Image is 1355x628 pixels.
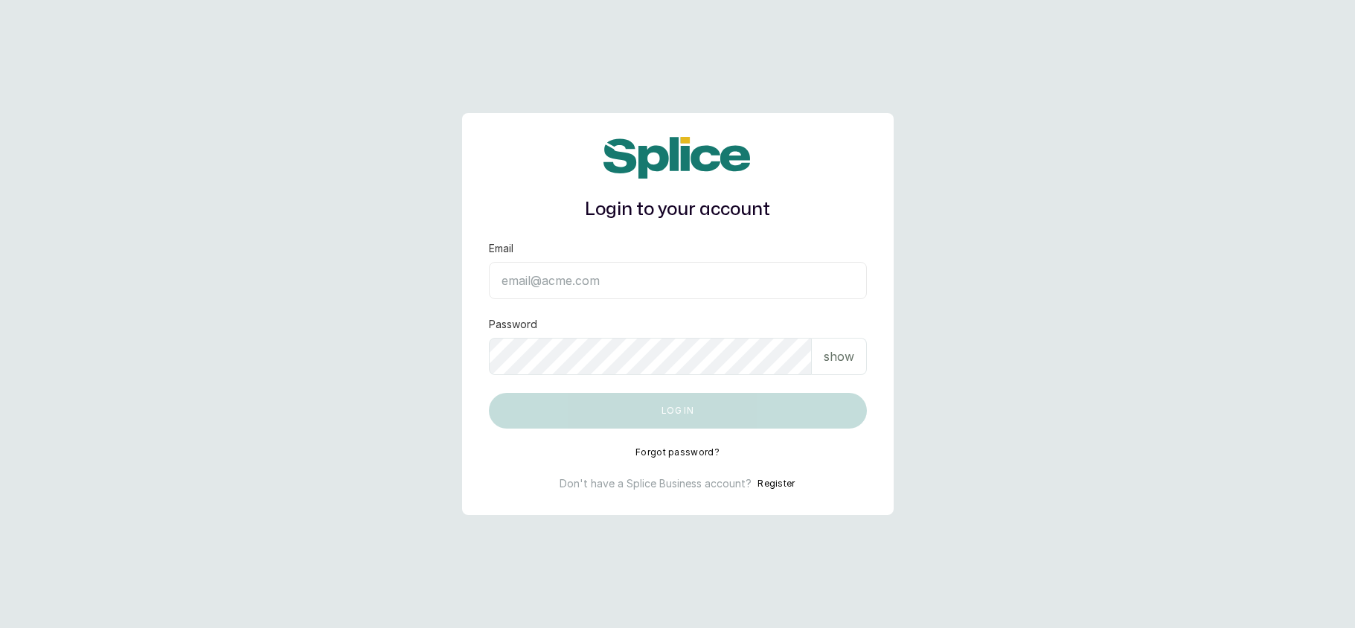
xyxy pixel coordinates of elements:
[489,241,513,256] label: Email
[757,476,795,491] button: Register
[824,347,854,365] p: show
[489,196,867,223] h1: Login to your account
[489,317,537,332] label: Password
[560,476,752,491] p: Don't have a Splice Business account?
[489,393,867,429] button: Log in
[635,446,720,458] button: Forgot password?
[489,262,867,299] input: email@acme.com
